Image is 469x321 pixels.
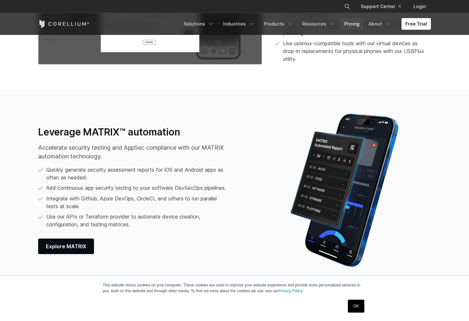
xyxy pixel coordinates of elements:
a: Support Center [356,1,406,12]
p: Add continuous app security testing to your software DevSecOps pipelines. [46,184,226,192]
a: Privacy Policy. [278,289,303,293]
a: Resources [298,18,339,30]
p: Quickly generate security assessment reports for iOS and Android apps as often as needed. [46,166,230,181]
div: Navigation Menu [336,1,431,12]
li: Use our APIs or Terraform provider to automate device creation, configuration, and testing matrices. [38,213,230,228]
a: Solutions [180,18,218,30]
img: Corellium MATRIX automated report on iPhone showing app vulnerability test results across securit... [275,109,414,271]
p: This website stores cookies on your computer. These cookies are used to improve your website expe... [103,282,366,294]
a: Industries [219,18,259,30]
h3: Leverage MATRIX™ automation [38,126,230,138]
a: Free Trial [401,18,431,30]
a: OK [348,300,364,313]
span: Explore MATRIX [46,242,86,250]
p: Accelerate security testing and AppSec compliance with our MATRIX automation technology. [38,143,230,161]
a: Login [408,1,431,12]
a: About [365,18,395,30]
button: Search [341,1,353,12]
div: Navigation Menu [180,18,431,30]
span: Use usbmux-compatible tools with our virtual devices as drop-in replacements for physical phones ... [283,39,431,63]
a: Pricing [340,18,363,30]
a: Corellium Home [38,20,89,28]
p: Integrate with Github, Azure DevOps, CircleCI, and others to run parallel tests at scale. [46,195,230,210]
a: Products [260,18,297,30]
a: Explore MATRIX [38,239,94,254]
